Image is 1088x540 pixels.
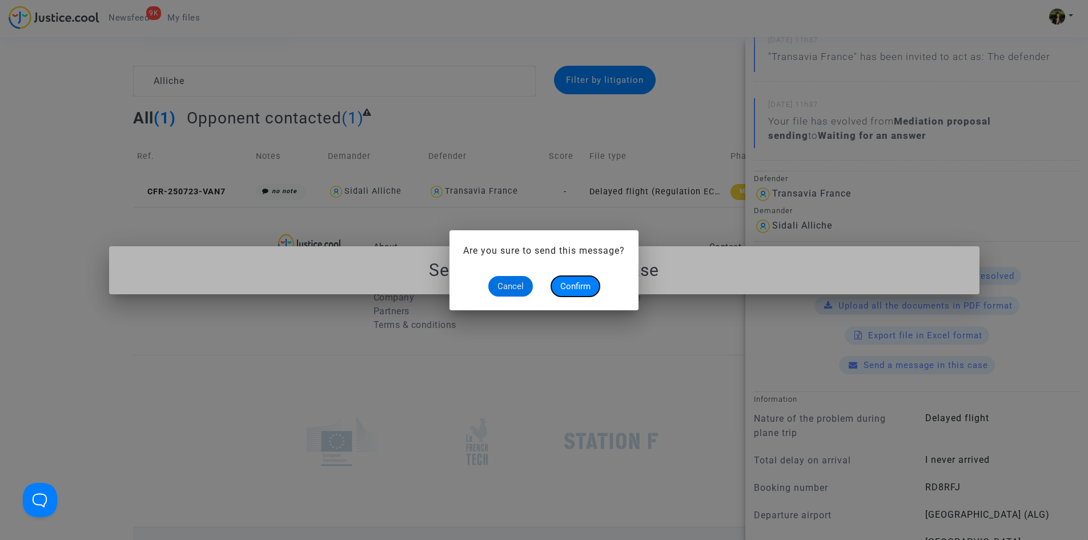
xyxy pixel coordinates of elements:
[560,281,591,291] span: Confirm
[463,245,625,256] span: Are you sure to send this message?
[488,276,533,297] button: Cancel
[23,483,57,517] iframe: Help Scout Beacon - Open
[497,281,524,291] span: Cancel
[551,276,600,297] button: Confirm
